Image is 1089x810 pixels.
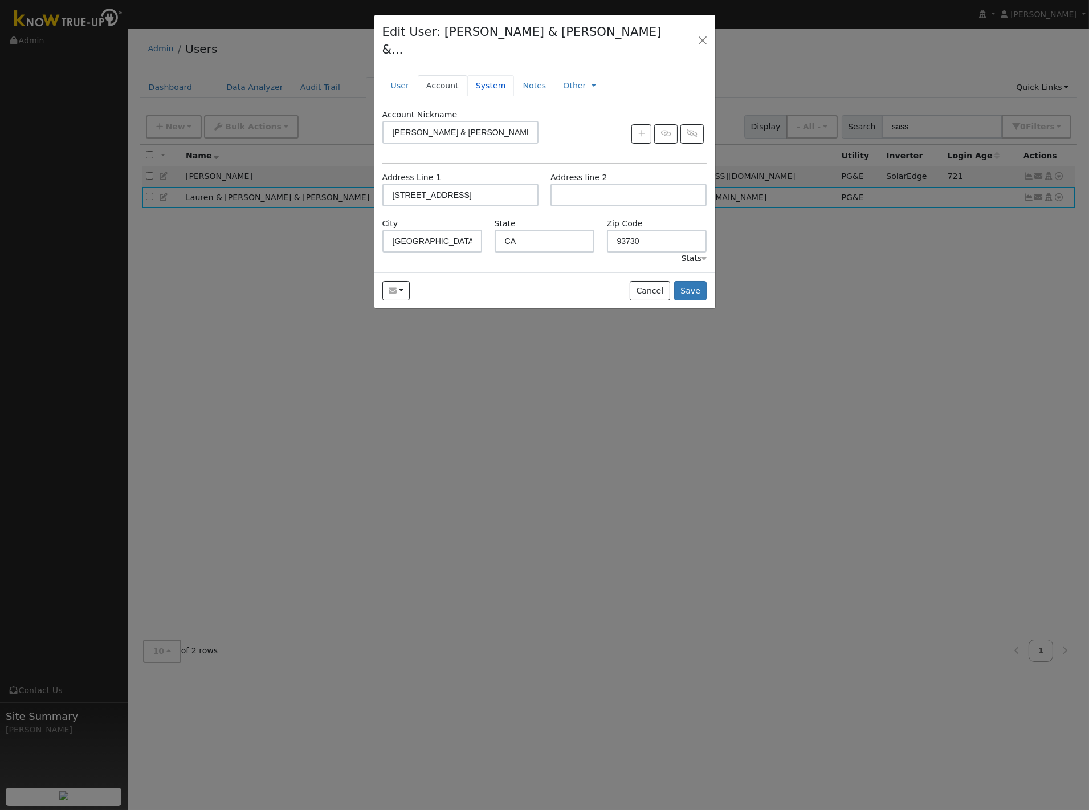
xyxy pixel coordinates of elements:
[680,124,704,144] button: Unlink Account
[674,281,707,300] button: Save
[631,124,651,144] button: Create New Account
[382,172,441,184] label: Address Line 1
[382,23,684,59] h4: Edit User: [PERSON_NAME] & [PERSON_NAME] &...
[495,218,516,230] label: State
[382,109,458,121] label: Account Nickname
[382,281,410,300] button: lsass13+@yahoo.com
[654,124,678,144] button: Link Account
[550,172,607,184] label: Address line 2
[418,75,467,96] a: Account
[607,218,643,230] label: Zip Code
[467,75,515,96] a: System
[681,253,707,264] div: Stats
[382,218,398,230] label: City
[630,281,670,300] button: Cancel
[563,80,586,92] a: Other
[514,75,554,96] a: Notes
[382,75,418,96] a: User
